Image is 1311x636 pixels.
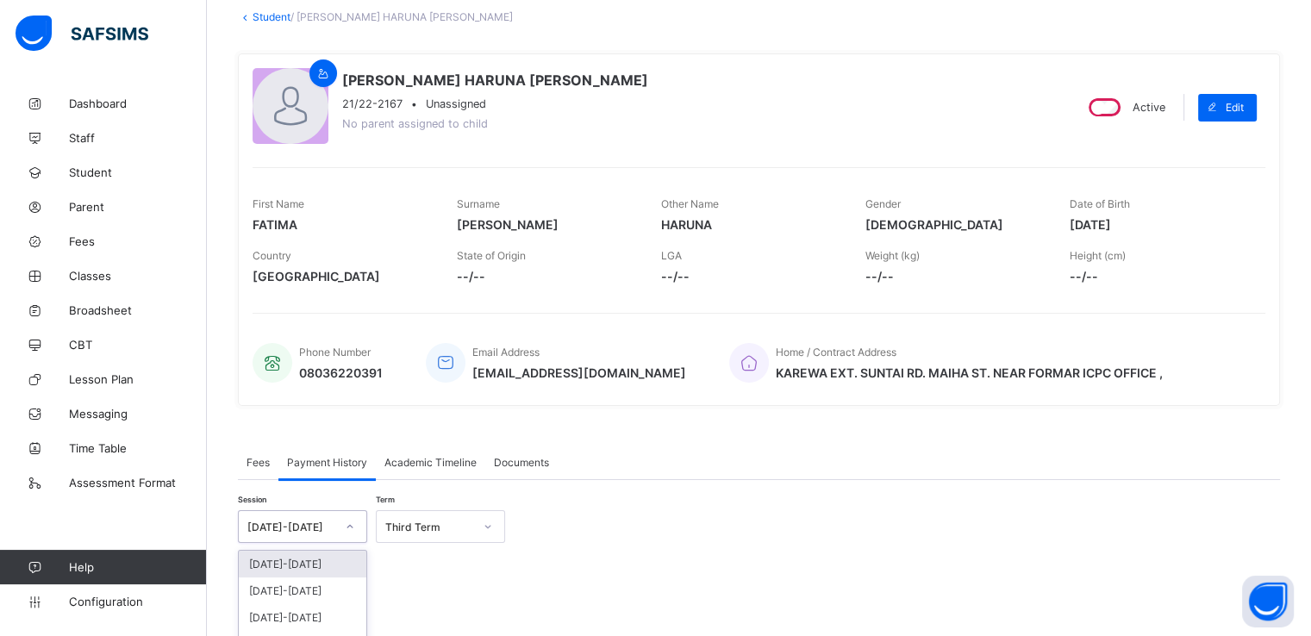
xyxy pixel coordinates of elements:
span: Term [376,495,395,504]
span: --/-- [661,269,840,284]
span: Help [69,560,206,574]
span: Surname [457,197,500,210]
span: 08036220391 [299,365,383,380]
span: --/-- [457,269,635,284]
span: Broadsheet [69,303,207,317]
span: Staff [69,131,207,145]
span: State of Origin [457,249,526,262]
span: Time Table [69,441,207,455]
span: Academic Timeline [384,456,477,469]
span: HARUNA [661,217,840,232]
span: CBT [69,338,207,352]
span: Date of Birth [1070,197,1130,210]
span: Messaging [69,407,207,421]
span: Lesson Plan [69,372,207,386]
span: Unassigned [426,97,486,110]
span: KAREWA EXT. SUNTAI RD. MAIHA ST. NEAR FORMAR ICPC OFFICE , [776,365,1163,380]
span: LGA [661,249,682,262]
img: safsims [16,16,148,52]
div: Third Term [385,521,473,533]
span: [GEOGRAPHIC_DATA] [253,269,431,284]
span: Fees [69,234,207,248]
div: • [342,97,648,110]
span: Gender [865,197,901,210]
div: [DATE]-[DATE] [239,577,366,604]
span: [PERSON_NAME] [457,217,635,232]
span: Country [253,249,291,262]
span: --/-- [865,269,1044,284]
span: 21/22-2167 [342,97,403,110]
span: Session [238,495,266,504]
span: Height (cm) [1070,249,1126,262]
div: [DATE]-[DATE] [247,521,335,533]
span: Edit [1226,101,1244,114]
span: [EMAIL_ADDRESS][DOMAIN_NAME] [472,365,686,380]
span: Classes [69,269,207,283]
span: Home / Contract Address [776,346,896,359]
button: Open asap [1242,576,1294,627]
span: Payment History [287,456,367,469]
span: / [PERSON_NAME] HARUNA [PERSON_NAME] [290,10,513,23]
span: FATIMA [253,217,431,232]
span: [DATE] [1070,217,1248,232]
span: Phone Number [299,346,371,359]
span: Active [1133,101,1165,114]
span: [DEMOGRAPHIC_DATA] [865,217,1044,232]
span: Assessment Format [69,476,207,489]
span: Other Name [661,197,719,210]
div: [DATE]-[DATE] [239,604,366,631]
span: Configuration [69,595,206,608]
span: Fees [247,456,270,469]
span: [PERSON_NAME] HARUNA [PERSON_NAME] [342,72,648,89]
span: First Name [253,197,304,210]
span: Email Address [472,346,540,359]
span: Weight (kg) [865,249,920,262]
span: Student [69,165,207,179]
div: [DATE]-[DATE] [239,551,366,577]
span: No parent assigned to child [342,117,488,130]
a: Student [253,10,290,23]
span: --/-- [1070,269,1248,284]
span: Parent [69,200,207,214]
span: Dashboard [69,97,207,110]
span: Documents [494,456,549,469]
